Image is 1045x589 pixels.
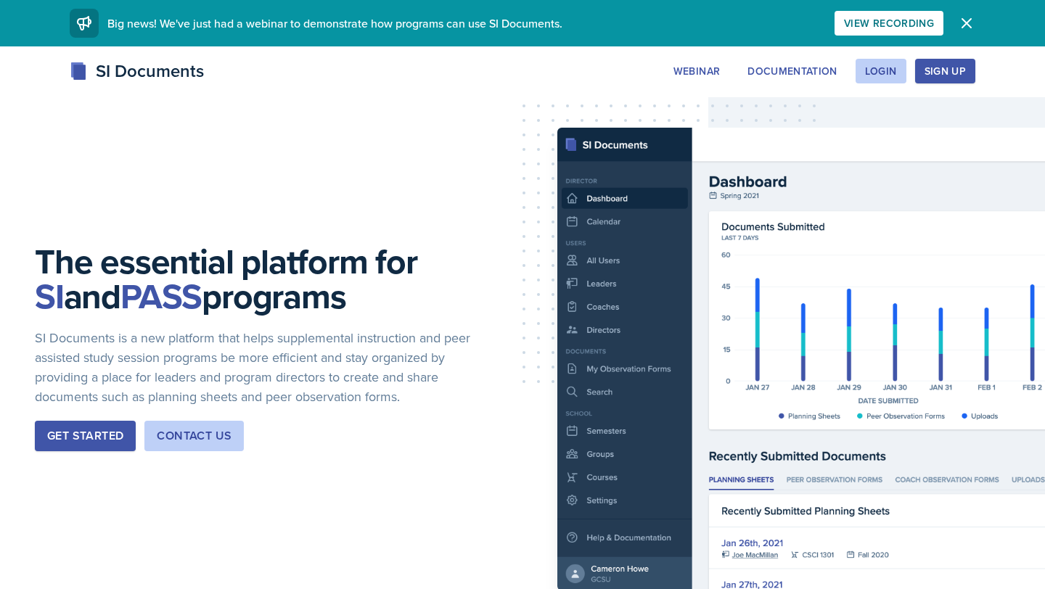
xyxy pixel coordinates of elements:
[844,17,934,29] div: View Recording
[35,421,136,451] button: Get Started
[157,427,231,445] div: Contact Us
[673,65,720,77] div: Webinar
[144,421,244,451] button: Contact Us
[925,65,966,77] div: Sign Up
[107,15,562,31] span: Big news! We've just had a webinar to demonstrate how programs can use SI Documents.
[70,58,204,84] div: SI Documents
[865,65,897,77] div: Login
[664,59,729,83] button: Webinar
[856,59,906,83] button: Login
[915,59,975,83] button: Sign Up
[835,11,943,36] button: View Recording
[738,59,847,83] button: Documentation
[747,65,837,77] div: Documentation
[47,427,123,445] div: Get Started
